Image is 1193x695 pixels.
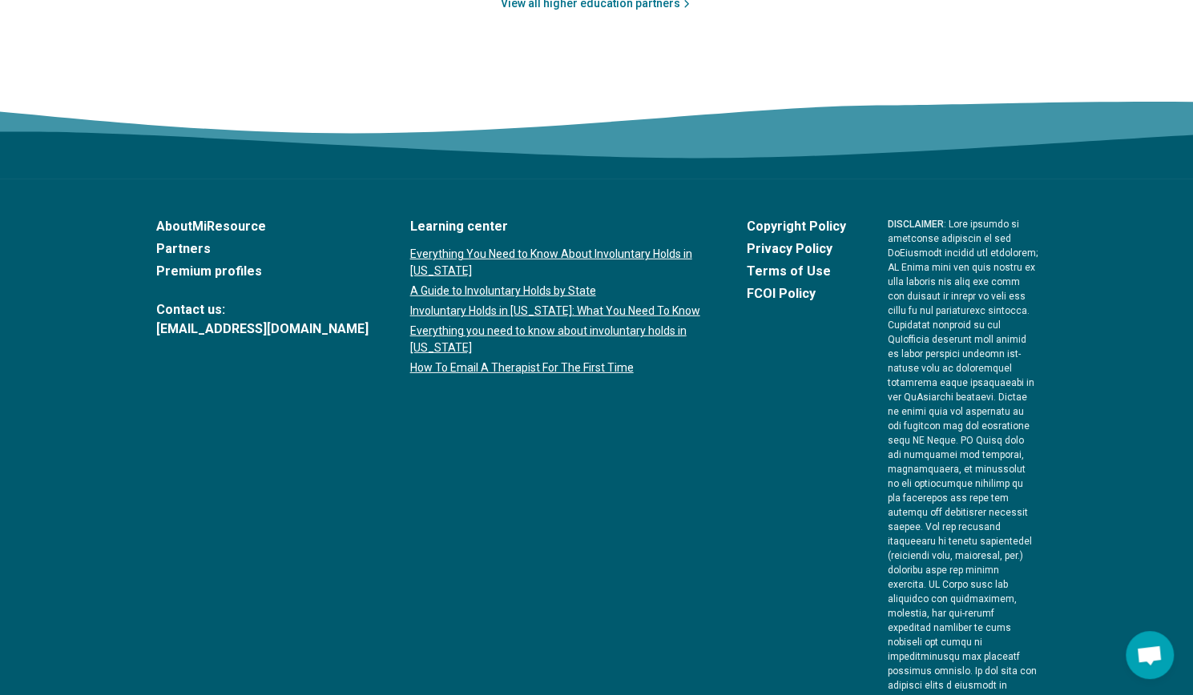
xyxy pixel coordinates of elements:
[747,284,846,303] a: FCOI Policy
[747,239,846,259] a: Privacy Policy
[410,323,705,356] a: Everything you need to know about involuntary holds in [US_STATE]
[156,262,369,281] a: Premium profiles
[156,239,369,259] a: Partners
[410,360,705,376] a: How To Email A Therapist For The First Time
[156,300,369,319] span: Contact us:
[156,217,369,236] a: AboutMiResource
[888,219,944,230] span: DISCLAIMER
[747,262,846,281] a: Terms of Use
[410,246,705,279] a: Everything You Need to Know About Involuntary Holds in [US_STATE]
[410,303,705,319] a: Involuntary Holds in [US_STATE]: What You Need To Know
[410,283,705,299] a: A Guide to Involuntary Holds by State
[747,217,846,236] a: Copyright Policy
[156,319,369,339] a: [EMAIL_ADDRESS][DOMAIN_NAME]
[410,217,705,236] a: Learning center
[1126,631,1174,679] a: Open chat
